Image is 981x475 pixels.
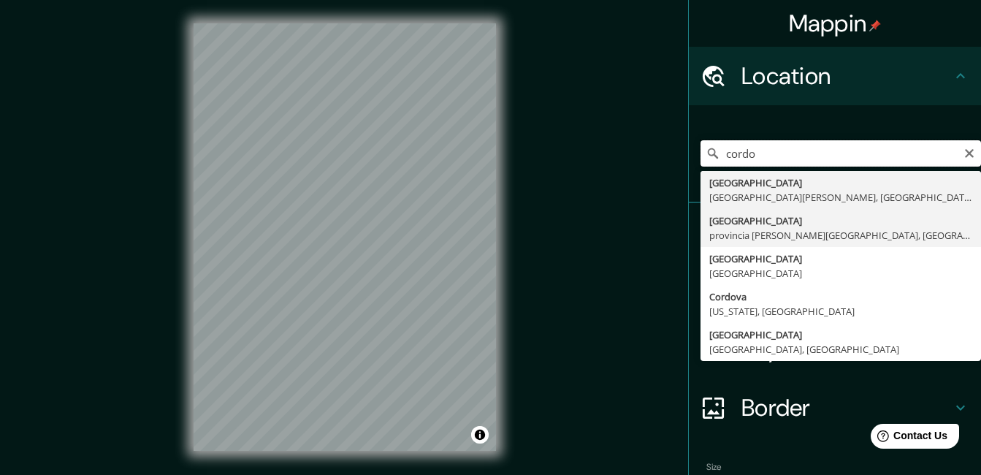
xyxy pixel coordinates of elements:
[709,266,972,281] div: [GEOGRAPHIC_DATA]
[709,213,972,228] div: [GEOGRAPHIC_DATA]
[709,289,972,304] div: Cordova
[709,304,972,319] div: [US_STATE], [GEOGRAPHIC_DATA]
[689,47,981,105] div: Location
[689,379,981,437] div: Border
[709,175,972,190] div: [GEOGRAPHIC_DATA]
[471,426,489,444] button: Toggle attribution
[709,327,972,342] div: [GEOGRAPHIC_DATA]
[869,20,881,31] img: pin-icon.png
[689,320,981,379] div: Layout
[709,228,972,243] div: provincia [PERSON_NAME][GEOGRAPHIC_DATA], [GEOGRAPHIC_DATA]
[789,9,882,38] h4: Mappin
[709,190,972,205] div: [GEOGRAPHIC_DATA][PERSON_NAME], [GEOGRAPHIC_DATA]
[701,140,981,167] input: Pick your city or area
[741,393,952,422] h4: Border
[689,262,981,320] div: Style
[194,23,496,451] canvas: Map
[706,461,722,474] label: Size
[709,342,972,357] div: [GEOGRAPHIC_DATA], [GEOGRAPHIC_DATA]
[741,61,952,91] h4: Location
[689,203,981,262] div: Pins
[851,418,965,459] iframe: Help widget launcher
[709,251,972,266] div: [GEOGRAPHIC_DATA]
[741,335,952,364] h4: Layout
[963,145,975,159] button: Clear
